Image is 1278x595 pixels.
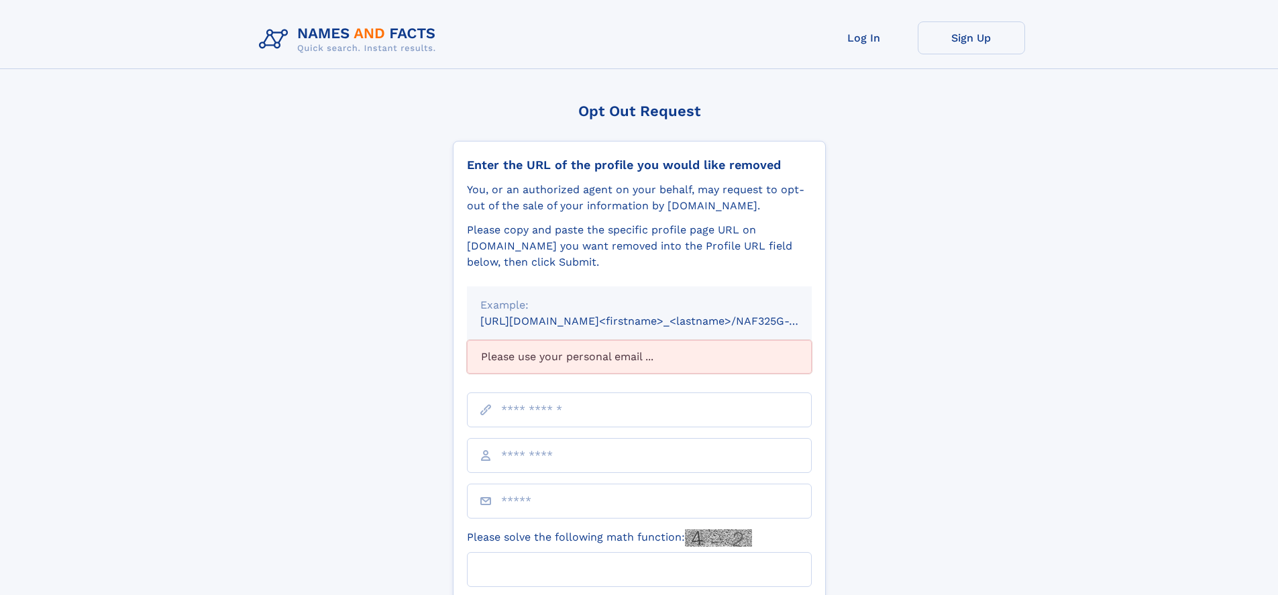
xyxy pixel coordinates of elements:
a: Log In [810,21,918,54]
img: Logo Names and Facts [254,21,447,58]
div: Opt Out Request [453,103,826,119]
a: Sign Up [918,21,1025,54]
div: Please copy and paste the specific profile page URL on [DOMAIN_NAME] you want removed into the Pr... [467,222,812,270]
div: Enter the URL of the profile you would like removed [467,158,812,172]
label: Please solve the following math function: [467,529,752,547]
div: Please use your personal email ... [467,340,812,374]
div: Example: [480,297,798,313]
div: You, or an authorized agent on your behalf, may request to opt-out of the sale of your informatio... [467,182,812,214]
small: [URL][DOMAIN_NAME]<firstname>_<lastname>/NAF325G-xxxxxxxx [480,315,837,327]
